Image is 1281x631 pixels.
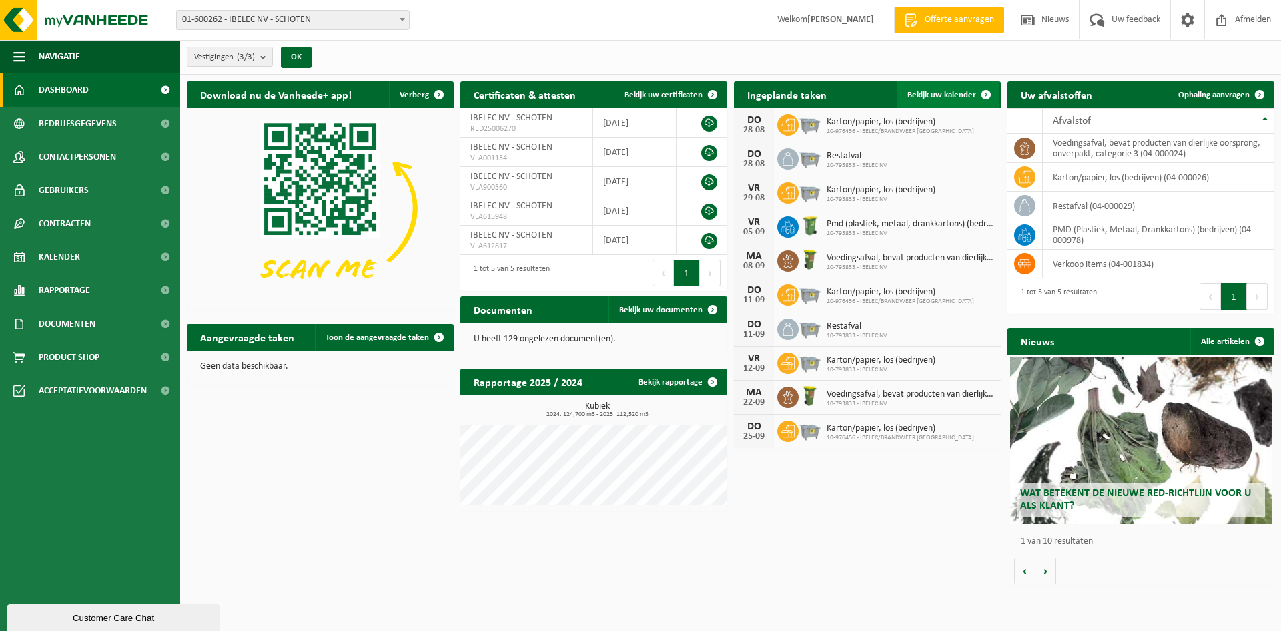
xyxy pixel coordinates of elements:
[39,107,117,140] span: Bedrijfsgegevens
[470,124,582,134] span: RED25006270
[326,333,429,342] span: Toon de aangevraagde taken
[177,11,409,29] span: 01-600262 - IBELEC NV - SCHOTEN
[741,183,767,194] div: VR
[460,81,589,108] h2: Certificaten & attesten
[799,248,821,271] img: WB-0060-HPE-GN-50
[799,180,821,203] img: WB-2500-GAL-GY-01
[470,241,582,252] span: VLA612817
[741,262,767,271] div: 08-09
[799,419,821,441] img: WB-2500-GAL-GY-01
[741,398,767,407] div: 22-09
[593,167,677,196] td: [DATE]
[470,172,552,182] span: IBELEC NV - SCHOTEN
[741,115,767,126] div: DO
[39,274,90,307] span: Rapportage
[799,214,821,237] img: WB-0240-HPE-GN-50
[39,140,116,174] span: Contactpersonen
[827,162,887,170] span: 10-793833 - IBELEC NV
[741,217,767,228] div: VR
[921,13,997,27] span: Offerte aanvragen
[467,411,727,418] span: 2024: 124,700 m3 - 2025: 112,520 m3
[1014,558,1035,584] button: Vorige
[474,335,714,344] p: U heeft 129 ongelezen document(en).
[281,47,312,68] button: OK
[1178,91,1250,99] span: Ophaling aanvragen
[467,402,727,418] h3: Kubiek
[799,385,821,407] img: WB-0060-HPE-GN-50
[827,219,994,230] span: Pmd (plastiek, metaal, drankkartons) (bedrijven)
[389,81,452,108] button: Verberg
[1043,220,1274,250] td: PMD (Plastiek, Metaal, Drankkartons) (bedrijven) (04-000978)
[460,296,546,323] h2: Documenten
[315,324,452,351] a: Toon de aangevraagde taken
[827,151,887,162] span: Restafval
[827,287,974,298] span: Karton/papier, los (bedrijven)
[827,423,974,434] span: Karton/papier, los (bedrijven)
[1021,537,1268,546] p: 1 van 10 resultaten
[39,307,95,341] span: Documenten
[593,138,677,167] td: [DATE]
[741,149,767,160] div: DO
[1247,283,1268,310] button: Next
[1190,328,1273,355] a: Alle artikelen
[741,296,767,305] div: 11-09
[39,374,147,407] span: Acceptatievoorwaarden
[187,108,454,308] img: Download de VHEPlus App
[176,10,410,30] span: 01-600262 - IBELEC NV - SCHOTEN
[799,351,821,373] img: WB-2500-GAL-GY-01
[470,113,552,123] span: IBELEC NV - SCHOTEN
[470,142,552,152] span: IBELEC NV - SCHOTEN
[741,421,767,432] div: DO
[741,160,767,169] div: 28-08
[467,258,550,288] div: 1 tot 5 van 5 resultaten
[653,260,674,286] button: Previous
[1020,488,1251,511] span: Wat betekent de nieuwe RED-richtlijn voor u als klant?
[907,91,976,99] span: Bekijk uw kalender
[1010,357,1272,524] a: Wat betekent de nieuwe RED-richtlijn voor u als klant?
[741,194,767,203] div: 29-08
[741,353,767,364] div: VR
[741,251,767,262] div: MA
[741,285,767,296] div: DO
[39,73,89,107] span: Dashboard
[827,264,994,272] span: 10-793833 - IBELEC NV
[470,212,582,222] span: VLA615948
[1007,328,1067,354] h2: Nieuws
[894,7,1004,33] a: Offerte aanvragen
[827,185,935,196] span: Karton/papier, los (bedrijven)
[39,174,89,207] span: Gebruikers
[470,153,582,164] span: VLA001134
[741,126,767,135] div: 28-08
[1043,163,1274,192] td: karton/papier, los (bedrijven) (04-000026)
[593,196,677,226] td: [DATE]
[827,230,994,238] span: 10-793833 - IBELEC NV
[734,81,840,108] h2: Ingeplande taken
[807,15,874,25] strong: [PERSON_NAME]
[799,317,821,339] img: WB-2500-GAL-GY-01
[619,306,703,314] span: Bekijk uw documenten
[741,432,767,441] div: 25-09
[741,387,767,398] div: MA
[741,364,767,373] div: 12-09
[470,182,582,193] span: VLA900360
[741,330,767,339] div: 11-09
[1200,283,1221,310] button: Previous
[827,366,935,374] span: 10-793833 - IBELEC NV
[897,81,999,108] a: Bekijk uw kalender
[700,260,721,286] button: Next
[1043,250,1274,278] td: verkoop items (04-001834)
[400,91,429,99] span: Verberg
[741,228,767,237] div: 05-09
[1035,558,1056,584] button: Volgende
[187,324,308,350] h2: Aangevraagde taken
[187,47,273,67] button: Vestigingen(3/3)
[614,81,726,108] a: Bekijk uw certificaten
[1168,81,1273,108] a: Ophaling aanvragen
[827,253,994,264] span: Voedingsafval, bevat producten van dierlijke oorsprong, onverpakt, categorie 3
[187,81,365,108] h2: Download nu de Vanheede+ app!
[827,196,935,204] span: 10-793833 - IBELEC NV
[827,355,935,366] span: Karton/papier, los (bedrijven)
[7,602,223,631] iframe: chat widget
[460,369,596,395] h2: Rapportage 2025 / 2024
